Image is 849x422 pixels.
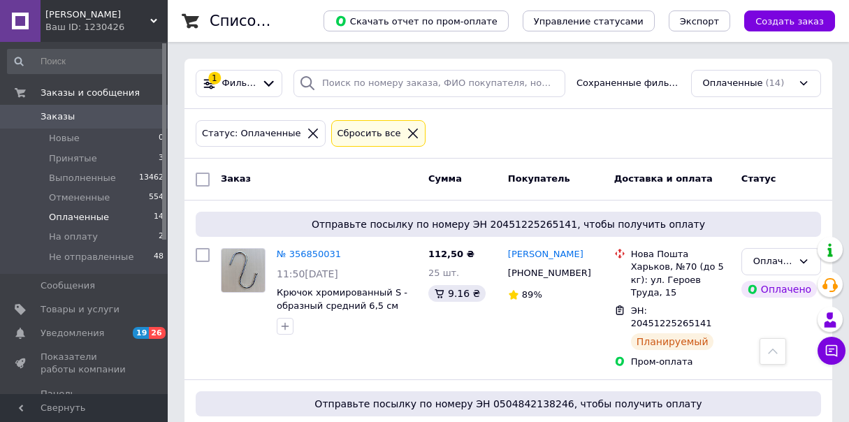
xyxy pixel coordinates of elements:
span: Фильтры [222,77,256,90]
span: Выполненные [49,172,116,184]
span: 26 [149,327,165,339]
div: Нова Пошта [631,248,730,261]
span: Принятые [49,152,97,165]
div: Сбросить все [335,126,404,141]
img: Фото товару [222,249,264,292]
span: Панель управления [41,388,129,413]
span: 13462 [139,172,164,184]
span: Создать заказ [755,16,824,27]
h1: Список заказов [210,13,330,29]
span: 11:50[DATE] [277,268,338,279]
span: 89% [522,289,542,300]
span: Сообщения [41,279,95,292]
div: Планируемый [631,333,714,350]
span: 112,50 ₴ [428,249,474,259]
a: Создать заказ [730,15,835,26]
span: ЧП Иваненко [45,8,150,21]
span: 14 [154,211,164,224]
a: Фото товару [221,248,266,293]
span: Экспорт [680,16,719,27]
a: [PERSON_NAME] [508,248,583,261]
span: Оплаченные [49,211,109,224]
button: Экспорт [669,10,730,31]
span: Отправьте посылку по номеру ЭН 0504842138246, чтобы получить оплату [201,397,815,411]
span: 554 [149,191,164,204]
span: Сумма [428,173,462,184]
div: 1 [208,72,221,85]
span: Сохраненные фильтры: [576,77,680,90]
span: 0 [159,132,164,145]
span: Управление статусами [534,16,644,27]
span: Доставка и оплата [614,173,713,184]
span: 3 [159,152,164,165]
span: Заказы [41,110,75,123]
span: 2 [159,231,164,243]
span: Скачать отчет по пром-оплате [335,15,498,27]
div: Оплачено [741,281,817,298]
span: 25 шт. [428,268,459,278]
a: № 356850031 [277,249,341,259]
div: Статус: Оплаченные [199,126,304,141]
span: (14) [766,78,785,88]
button: Чат с покупателем [818,337,846,365]
div: Пром-оплата [631,356,730,368]
span: Отправьте посылку по номеру ЭН 20451225265141, чтобы получить оплату [201,217,815,231]
div: Ваш ID: 1230426 [45,21,168,34]
span: Показатели работы компании [41,351,129,376]
span: 19 [133,327,149,339]
span: Покупатель [508,173,570,184]
span: Оплаченные [703,77,763,90]
input: Поиск по номеру заказа, ФИО покупателя, номеру телефона, Email, номеру накладной [293,70,565,97]
span: [PHONE_NUMBER] [508,268,591,278]
button: Создать заказ [744,10,835,31]
div: Харьков, №70 (до 5 кг): ул. Героев Труда, 15 [631,261,730,299]
div: 9.16 ₴ [428,285,486,302]
span: Заказы и сообщения [41,87,140,99]
a: Крючок хромированный S - образный средний 6,5 см [277,287,407,311]
span: 48 [154,251,164,263]
div: Оплаченный [753,254,792,269]
span: Статус [741,173,776,184]
span: Новые [49,132,80,145]
span: ЭН: 20451225265141 [631,305,712,329]
span: Уведомления [41,327,104,340]
span: Заказ [221,173,251,184]
span: Товары и услуги [41,303,119,316]
span: Отмененные [49,191,110,204]
span: Не отправленные [49,251,133,263]
button: Скачать отчет по пром-оплате [324,10,509,31]
button: Управление статусами [523,10,655,31]
input: Поиск [7,49,165,74]
span: На оплату [49,231,98,243]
